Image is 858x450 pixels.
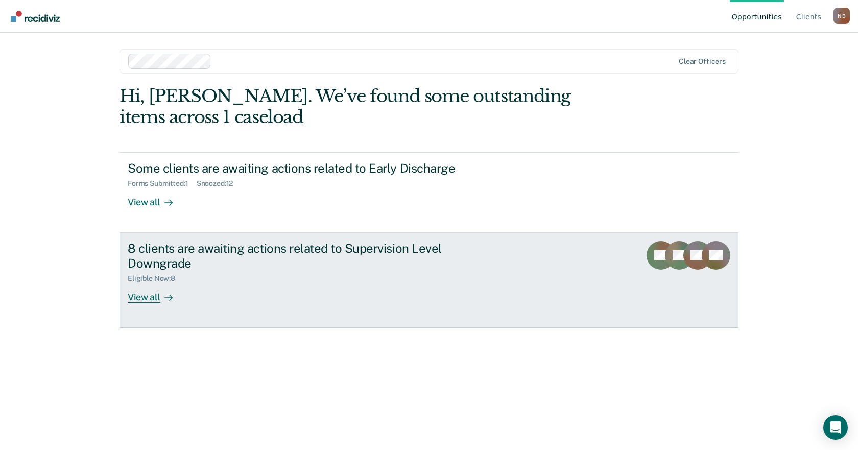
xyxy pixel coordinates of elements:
[197,179,242,188] div: Snoozed : 12
[128,179,197,188] div: Forms Submitted : 1
[120,86,615,128] div: Hi, [PERSON_NAME]. We’ve found some outstanding items across 1 caseload
[128,274,183,283] div: Eligible Now : 8
[120,152,738,233] a: Some clients are awaiting actions related to Early DischargeForms Submitted:1Snoozed:12View all
[128,241,486,271] div: 8 clients are awaiting actions related to Supervision Level Downgrade
[11,11,60,22] img: Recidiviz
[128,161,486,176] div: Some clients are awaiting actions related to Early Discharge
[833,8,850,24] button: Profile dropdown button
[128,283,185,303] div: View all
[679,57,726,66] div: Clear officers
[120,233,738,328] a: 8 clients are awaiting actions related to Supervision Level DowngradeEligible Now:8View all
[128,188,185,208] div: View all
[823,415,848,440] div: Open Intercom Messenger
[833,8,850,24] div: N B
